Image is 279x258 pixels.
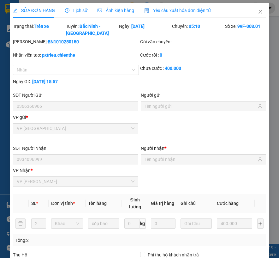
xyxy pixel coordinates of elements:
[55,219,79,228] span: Khác
[144,8,211,13] span: Yêu cầu xuất hóa đơn điện tử
[13,145,138,152] div: SĐT Người Nhận
[145,156,257,163] input: Tên người nhận
[258,9,263,14] span: close
[51,201,75,206] span: Đơn vị tính
[139,218,146,229] span: kg
[165,66,181,71] b: 400.000
[160,52,162,58] b: 0
[118,23,171,37] div: Ngày:
[15,237,139,244] div: Tổng: 2
[189,24,200,29] b: 05:10
[258,157,262,162] span: user
[98,8,102,13] span: picture
[13,52,139,58] div: Nhân viên tạo:
[13,8,17,13] span: edit
[217,218,252,229] input: 0
[12,23,65,37] div: Trạng thái:
[31,201,36,206] span: SL
[15,218,26,229] button: delete
[140,52,266,58] div: Cước rồi :
[65,23,118,37] div: Tuyến:
[145,103,257,110] input: Tên người gửi
[129,197,141,209] span: Định lượng
[237,24,260,29] b: 99F-003.01
[257,218,264,229] button: plus
[66,24,109,36] b: Bắc Ninh - [GEOGRAPHIC_DATA]
[141,92,266,99] div: Người gửi
[88,218,119,229] input: VD: Bàn, Ghế
[65,8,87,13] span: Lịch sử
[13,114,138,121] div: VP gửi
[98,8,134,13] span: Ảnh kiện hàng
[17,124,134,133] span: VP Bắc Ninh
[88,201,107,206] span: Tên hàng
[171,23,224,37] div: Chuyến:
[65,8,69,13] span: clock-circle
[131,24,145,29] b: [DATE]
[42,52,75,58] b: pxtrieu.chienthe
[140,65,266,72] div: Chưa cước :
[181,218,212,229] input: Ghi Chú
[48,39,79,44] b: BN1010250150
[252,3,269,21] button: Close
[258,104,262,108] span: user
[151,218,175,229] input: 0
[141,145,266,152] div: Người nhận
[217,201,239,206] span: Cước hàng
[34,24,49,29] b: Trên xe
[13,168,31,173] span: VP Nhận
[144,8,149,13] img: icon
[17,177,134,186] span: VP Hồ Chí Minh
[13,8,55,13] span: SỬA ĐƠN HÀNG
[32,79,58,84] b: [DATE] 15:57
[178,194,214,213] th: Ghi chú
[140,38,266,45] div: Gói vận chuyển:
[13,252,27,257] span: Thu Hộ
[224,23,267,37] div: Số xe:
[151,201,174,206] span: Giá trị hàng
[13,38,139,45] div: [PERSON_NAME]:
[13,78,139,85] div: Ngày GD:
[13,92,138,99] div: SĐT Người Gửi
